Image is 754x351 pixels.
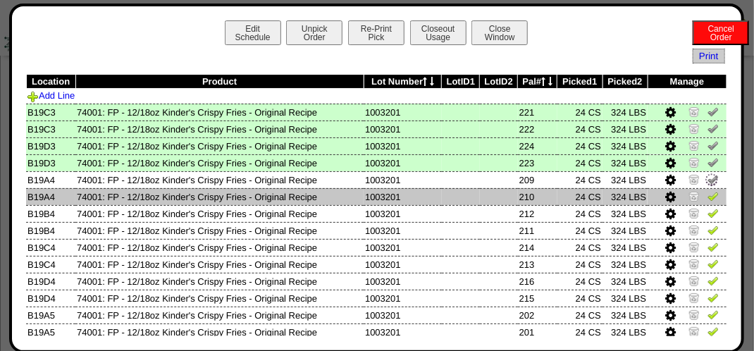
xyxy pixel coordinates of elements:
td: 1003201 [364,154,442,171]
td: 24 CS [557,154,602,171]
img: Zero Item and Verify [688,156,700,168]
td: 324 LBS [602,154,648,171]
td: 1003201 [364,188,442,205]
td: B19C3 [26,104,75,121]
td: 210 [518,188,557,205]
img: Verify Pick [707,241,719,252]
td: B19D4 [26,290,75,307]
td: B19B4 [26,205,75,222]
th: LotID2 [480,75,518,89]
td: 24 CS [557,307,602,324]
td: 1003201 [364,290,442,307]
td: 216 [518,273,557,290]
td: 74001: FP - 12/18oz Kinder's Crispy Fries - Original Recipe [75,273,364,290]
img: Verify Pick [707,224,719,235]
th: Manage [648,75,727,89]
td: B19A4 [26,188,75,205]
span: Print [693,49,724,63]
img: Zero Item and Verify [688,309,700,320]
img: Verify Pick [707,190,719,202]
img: Verify Pick [707,275,719,286]
td: 324 LBS [602,137,648,154]
td: 1003201 [364,171,442,188]
td: B19D4 [26,273,75,290]
td: 214 [518,239,557,256]
td: B19A5 [26,307,75,324]
td: B19C4 [26,256,75,273]
td: 74001: FP - 12/18oz Kinder's Crispy Fries - Original Recipe [75,239,364,256]
td: 324 LBS [602,121,648,137]
th: Location [26,75,75,89]
img: Zero Item and Verify [688,241,700,252]
td: 24 CS [557,121,602,137]
td: 24 CS [557,171,602,188]
img: Add Item to Order [27,91,39,102]
td: 1003201 [364,307,442,324]
th: Picked1 [557,75,602,89]
img: Zero Item and Verify [688,275,700,286]
a: Add Line [27,90,75,101]
img: Zero Item and Verify [688,173,700,185]
td: 74001: FP - 12/18oz Kinder's Crispy Fries - Original Recipe [75,154,364,171]
td: 324 LBS [602,171,648,188]
img: Zero Item and Verify [688,207,700,218]
button: EditSchedule [225,20,281,45]
td: 24 CS [557,273,602,290]
th: Pal# [518,75,557,89]
img: Zero Item and Verify [688,123,700,134]
td: 221 [518,104,557,121]
img: Un-Verify Pick [707,156,719,168]
td: B19D3 [26,137,75,154]
img: Verify Pick [707,309,719,320]
img: Zero Item and Verify [688,190,700,202]
td: 24 CS [557,222,602,239]
td: 324 LBS [602,290,648,307]
td: 1003201 [364,137,442,154]
td: 324 LBS [602,239,648,256]
td: 1003201 [364,324,442,340]
td: 74001: FP - 12/18oz Kinder's Crispy Fries - Original Recipe [75,307,364,324]
th: Lot Number [364,75,442,89]
img: spinner-alpha-0.gif [704,172,719,187]
td: 211 [518,222,557,239]
td: 324 LBS [602,273,648,290]
td: 224 [518,137,557,154]
td: B19C3 [26,121,75,137]
td: 74001: FP - 12/18oz Kinder's Crispy Fries - Original Recipe [75,121,364,137]
img: Un-Verify Pick [707,123,719,134]
button: UnpickOrder [286,20,342,45]
td: 74001: FP - 12/18oz Kinder's Crispy Fries - Original Recipe [75,290,364,307]
button: CancelOrder [693,20,749,45]
td: 74001: FP - 12/18oz Kinder's Crispy Fries - Original Recipe [75,171,364,188]
img: Un-Verify Pick [707,140,719,151]
td: 324 LBS [602,256,648,273]
td: 1003201 [364,256,442,273]
td: 24 CS [557,104,602,121]
td: 24 CS [557,137,602,154]
img: Zero Item and Verify [688,106,700,117]
td: 324 LBS [602,188,648,205]
td: 1003201 [364,239,442,256]
td: 24 CS [557,324,602,340]
td: 74001: FP - 12/18oz Kinder's Crispy Fries - Original Recipe [75,137,364,154]
td: B19B4 [26,222,75,239]
td: B19A4 [26,171,75,188]
img: Zero Item and Verify [688,326,700,337]
td: 324 LBS [602,104,648,121]
td: 24 CS [557,290,602,307]
button: CloseWindow [471,20,528,45]
td: B19A5 [26,324,75,340]
td: 324 LBS [602,324,648,340]
td: 213 [518,256,557,273]
th: LotID1 [442,75,480,89]
button: CloseoutUsage [410,20,466,45]
a: CloseWindow [470,32,529,42]
td: 24 CS [557,256,602,273]
td: 1003201 [364,121,442,137]
td: 74001: FP - 12/18oz Kinder's Crispy Fries - Original Recipe [75,205,364,222]
td: 324 LBS [602,307,648,324]
td: 74001: FP - 12/18oz Kinder's Crispy Fries - Original Recipe [75,324,364,340]
td: 24 CS [557,239,602,256]
td: 324 LBS [602,222,648,239]
td: B19D3 [26,154,75,171]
